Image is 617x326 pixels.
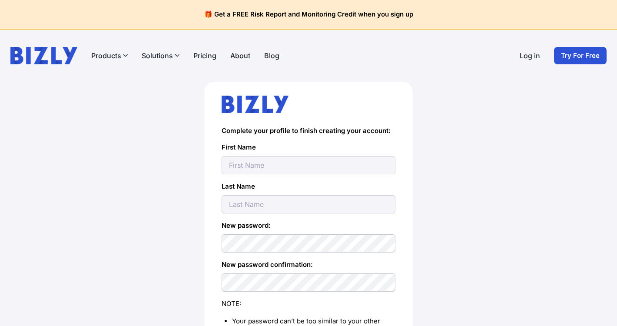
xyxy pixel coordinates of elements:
label: Last Name [222,181,395,192]
button: Solutions [142,50,179,61]
label: New password confirmation: [222,259,395,270]
label: New password: [222,220,395,231]
a: Try For Free [554,47,607,64]
div: NOTE: [222,299,395,309]
input: Last Name [222,195,395,213]
input: First Name [222,156,395,174]
a: Pricing [193,50,216,61]
h4: 🎁 Get a FREE Risk Report and Monitoring Credit when you sign up [10,10,607,19]
button: Products [91,50,128,61]
img: bizly_logo.svg [222,96,289,113]
h4: Complete your profile to finish creating your account: [222,127,395,135]
a: About [230,50,250,61]
a: Blog [264,50,279,61]
label: First Name [222,142,395,153]
a: Log in [520,50,540,61]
